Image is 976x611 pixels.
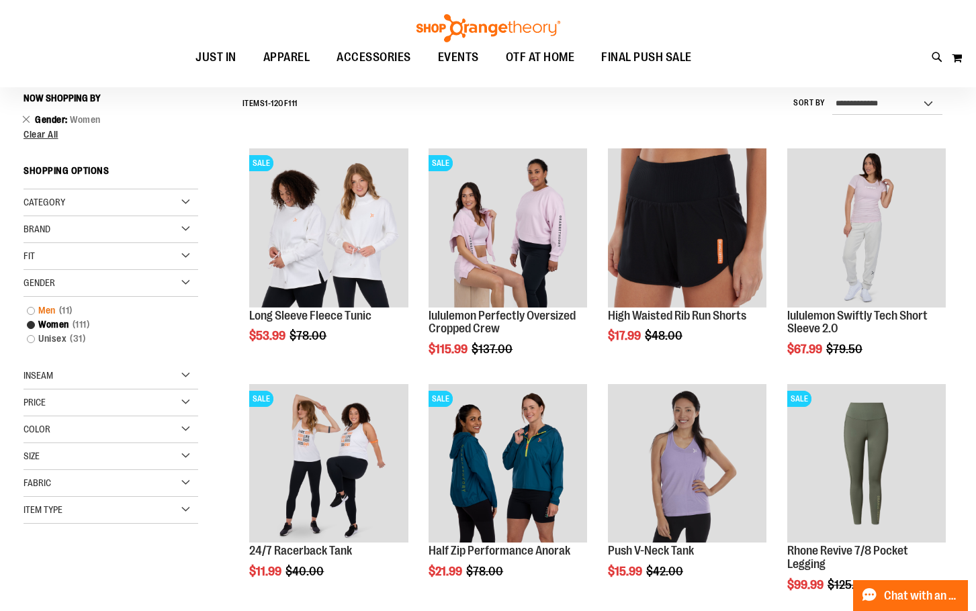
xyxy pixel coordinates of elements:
span: $99.99 [787,578,826,592]
img: Rhone Revive 7/8 Pocket Legging [787,384,946,543]
span: Chat with an Expert [884,590,960,602]
a: lululemon Swiftly Tech Short Sleeve 2.0 [787,148,946,309]
a: Half Zip Performance Anorak [429,544,570,557]
a: lululemon Perfectly Oversized Cropped Crew [429,309,576,336]
span: Gender [24,277,55,288]
div: product [601,142,773,377]
span: Clear All [24,129,58,140]
span: Women [70,114,101,125]
img: Shop Orangetheory [414,14,562,42]
a: APPAREL [250,42,324,73]
a: 24/7 Racerback TankSALESALE [249,384,408,545]
span: Inseam [24,370,53,381]
img: Product image for Push V-Neck Tank [608,384,766,543]
a: Women111 [20,318,188,332]
span: 12 [271,99,278,108]
span: Price [24,397,46,408]
span: $78.00 [466,565,505,578]
span: 111 [69,318,93,332]
img: lululemon Swiftly Tech Short Sleeve 2.0 [787,148,946,307]
div: product [242,142,414,377]
div: product [422,142,594,390]
span: $17.99 [608,329,643,342]
span: EVENTS [438,42,479,73]
span: $15.99 [608,565,644,578]
a: EVENTS [425,42,492,73]
span: $42.00 [646,565,685,578]
a: High Waisted Rib Run Shorts [608,148,766,309]
span: ACCESSORIES [337,42,411,73]
a: Men11 [20,303,188,318]
span: $11.99 [249,565,283,578]
a: Long Sleeve Fleece Tunic [249,309,371,322]
span: $78.00 [290,329,328,342]
img: Product image for Fleece Long Sleeve [249,148,408,307]
a: Clear All [24,130,198,139]
label: Sort By [793,97,826,109]
a: lululemon Swiftly Tech Short Sleeve 2.0 [787,309,928,336]
span: $79.50 [826,342,864,356]
span: SALE [429,391,453,407]
span: SALE [787,391,811,407]
span: Gender [35,114,70,125]
span: $67.99 [787,342,824,356]
span: 31 [66,332,89,346]
a: Product image for Push V-Neck Tank [608,384,766,545]
a: ACCESSORIES [323,42,425,73]
span: Color [24,424,50,434]
a: Rhone Revive 7/8 Pocket LeggingSALESALE [787,384,946,545]
a: Push V-Neck Tank [608,544,694,557]
span: JUST IN [195,42,236,73]
a: Rhone Revive 7/8 Pocket Legging [787,544,908,571]
a: Half Zip Performance AnorakSALESALE [429,384,587,545]
button: Now Shopping by [24,87,107,109]
span: $21.99 [429,565,464,578]
a: Product image for Fleece Long SleeveSALESALE [249,148,408,309]
span: Fabric [24,477,51,488]
span: $137.00 [472,342,515,356]
span: Category [24,197,65,207]
a: Unisex31 [20,332,188,346]
span: 111 [288,99,298,108]
a: High Waisted Rib Run Shorts [608,309,746,322]
span: $53.99 [249,329,287,342]
img: 24/7 Racerback Tank [249,384,408,543]
a: 24/7 Racerback Tank [249,544,352,557]
span: $115.99 [429,342,470,356]
span: 11 [56,303,76,318]
span: Item Type [24,504,62,515]
strong: Shopping Options [24,159,198,189]
button: Chat with an Expert [853,580,969,611]
span: Brand [24,224,50,234]
span: Size [24,451,40,461]
a: lululemon Perfectly Oversized Cropped CrewSALESALE [429,148,587,309]
img: High Waisted Rib Run Shorts [608,148,766,307]
a: OTF AT HOME [492,42,588,73]
img: Half Zip Performance Anorak [429,384,587,543]
div: product [781,142,952,390]
span: APPAREL [263,42,310,73]
img: lululemon Perfectly Oversized Cropped Crew [429,148,587,307]
a: JUST IN [182,42,250,73]
span: 1 [265,99,268,108]
span: SALE [249,155,273,171]
span: OTF AT HOME [506,42,575,73]
a: FINAL PUSH SALE [588,42,705,73]
span: $40.00 [285,565,326,578]
span: SALE [429,155,453,171]
span: $125.00 [828,578,871,592]
span: Fit [24,250,35,261]
h2: Items - of [242,93,298,114]
span: FINAL PUSH SALE [601,42,692,73]
span: SALE [249,391,273,407]
span: $48.00 [645,329,684,342]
